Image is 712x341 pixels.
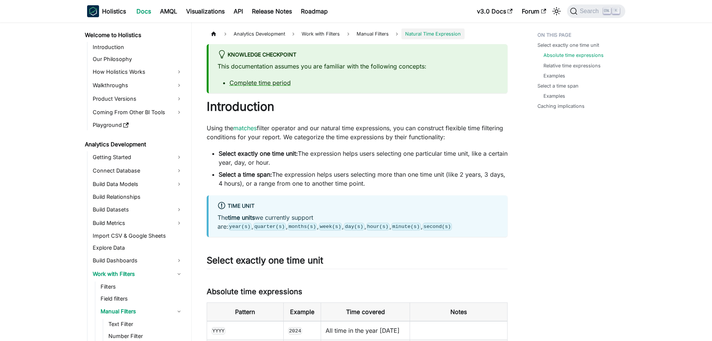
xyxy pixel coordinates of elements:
[90,66,185,78] a: How Holistics Works
[90,79,185,91] a: Walkthroughs
[90,42,185,52] a: Introduction
[410,302,507,321] th: Notes
[155,5,182,17] a: AMQL
[90,120,185,130] a: Playground
[401,28,465,39] span: Natural Time Expression
[321,321,410,340] td: All time in the year [DATE]
[353,28,392,39] span: Manual Filters
[219,170,508,188] li: The expression helps users selecting more than one time unit (like 2 years, 3 days, 4 hours), or ...
[90,151,185,163] a: Getting Started
[219,171,272,178] strong: Select a time span:
[83,139,185,150] a: Analytics Development
[90,231,185,241] a: Import CSV & Google Sheets
[90,165,185,177] a: Connect Database
[80,22,192,341] nav: Docs sidebar
[344,223,364,230] code: day(s)
[283,302,321,321] th: Example
[102,7,126,16] b: Holistics
[296,5,332,17] a: Roadmap
[87,5,99,17] img: Holistics
[543,72,565,79] a: Examples
[423,223,452,230] code: second(s)
[537,42,599,49] a: Select exactly one time unit
[98,305,185,317] a: Manual Filters
[90,255,185,267] a: Build Dashboards
[90,217,185,229] a: Build Metrics
[207,28,508,39] nav: Breadcrumbs
[517,5,551,17] a: Forum
[319,223,342,230] code: week(s)
[90,178,185,190] a: Build Data Models
[228,214,255,221] strong: time units
[229,79,291,86] a: Complete time period
[106,319,185,329] a: Text Filter
[90,54,185,64] a: Our Philosophy
[90,106,185,118] a: Coming From Other BI Tools
[207,28,221,39] a: Home page
[218,62,499,71] p: This documentation assumes you are familiar with the following concepts:
[366,223,389,230] code: hour(s)
[288,327,302,335] code: 2024
[537,82,579,89] a: Select a time span
[218,50,499,60] div: Knowledge Checkpoint
[229,5,247,17] a: API
[207,287,508,296] h3: Absolute time expressions
[321,302,410,321] th: Time covered
[288,223,317,230] code: months(s)
[90,204,185,216] a: Build Datasets
[87,5,126,17] a: HolisticsHolistics
[219,149,508,167] li: The expression helps users selecting one particular time unit, like a certain year, day, or hour.
[577,8,603,15] span: Search
[182,5,229,17] a: Visualizations
[543,52,604,59] a: Absolute time expressions
[391,223,421,230] code: minute(s)
[543,62,601,69] a: Relative time expressions
[207,302,283,321] th: Pattern
[472,5,517,17] a: v3.0 Docs
[207,99,508,114] h1: Introduction
[212,327,226,335] code: YYYY
[90,192,185,202] a: Build Relationships
[543,92,565,100] a: Examples
[90,93,185,105] a: Product Versions
[298,28,343,39] span: Work with Filters
[253,223,286,230] code: quarter(s)
[218,213,499,231] p: The we currently support are: , , , , , , ,
[90,243,185,253] a: Explore Data
[247,5,296,17] a: Release Notes
[83,30,185,40] a: Welcome to Holistics
[551,5,562,17] button: Switch between dark and light mode (currently light mode)
[230,28,289,39] span: Analytics Development
[537,103,585,110] a: Caching implications
[612,7,620,14] kbd: K
[132,5,155,17] a: Docs
[233,124,257,132] a: matches
[90,268,185,280] a: Work with Filters
[207,255,508,269] h2: Select exactly one time unit
[219,150,298,157] strong: Select exactly one time unit:
[228,223,252,230] code: year(s)
[567,4,625,18] button: Search (Ctrl+K)
[98,281,185,292] a: Filters
[218,201,499,211] div: Time unit
[98,293,185,304] a: Field filters
[207,124,508,141] p: Using the filter operator and our natural time expressions, you can construct flexible time filte...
